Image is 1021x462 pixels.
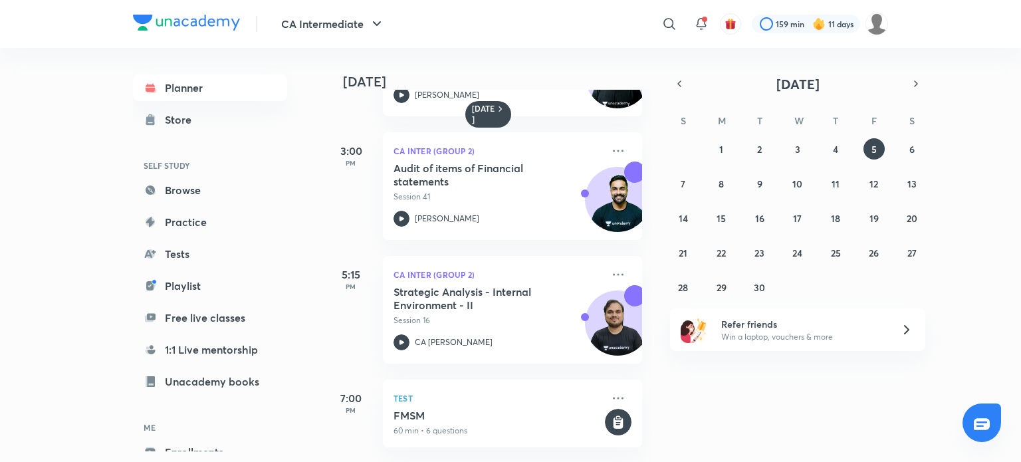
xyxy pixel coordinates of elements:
[909,143,915,156] abbr: September 6, 2025
[681,114,686,127] abbr: Sunday
[415,336,493,348] p: CA [PERSON_NAME]
[711,242,732,263] button: September 22, 2025
[787,207,808,229] button: September 17, 2025
[133,368,287,395] a: Unacademy books
[394,143,602,159] p: CA Inter (Group 2)
[757,143,762,156] abbr: September 2, 2025
[133,273,287,299] a: Playlist
[907,177,917,190] abbr: September 13, 2025
[133,177,287,203] a: Browse
[721,317,885,331] h6: Refer friends
[679,247,687,259] abbr: September 21, 2025
[869,177,878,190] abbr: September 12, 2025
[273,11,393,37] button: CA Intermediate
[324,390,378,406] h5: 7:00
[833,143,838,156] abbr: September 4, 2025
[394,409,602,422] h5: FMSM
[415,213,479,225] p: [PERSON_NAME]
[133,304,287,331] a: Free live classes
[324,267,378,283] h5: 5:15
[711,207,732,229] button: September 15, 2025
[863,207,885,229] button: September 19, 2025
[394,390,602,406] p: Test
[749,277,770,298] button: September 30, 2025
[394,267,602,283] p: CA Inter (Group 2)
[681,177,685,190] abbr: September 7, 2025
[907,212,917,225] abbr: September 20, 2025
[794,114,804,127] abbr: Wednesday
[754,281,765,294] abbr: September 30, 2025
[133,416,287,439] h6: ME
[324,283,378,290] p: PM
[757,177,762,190] abbr: September 9, 2025
[394,314,602,326] p: Session 16
[586,174,649,238] img: Avatar
[825,242,846,263] button: September 25, 2025
[717,212,726,225] abbr: September 15, 2025
[673,242,694,263] button: September 21, 2025
[133,154,287,177] h6: SELF STUDY
[812,17,826,31] img: streak
[472,104,495,125] h6: [DATE]
[863,242,885,263] button: September 26, 2025
[871,114,877,127] abbr: Friday
[825,207,846,229] button: September 18, 2025
[865,13,888,35] img: dhanak
[133,241,287,267] a: Tests
[831,247,841,259] abbr: September 25, 2025
[795,143,800,156] abbr: September 3, 2025
[133,74,287,101] a: Planner
[749,138,770,160] button: September 2, 2025
[719,143,723,156] abbr: September 1, 2025
[133,336,287,363] a: 1:1 Live mentorship
[754,247,764,259] abbr: September 23, 2025
[679,212,688,225] abbr: September 14, 2025
[901,242,923,263] button: September 27, 2025
[165,112,199,128] div: Store
[394,162,559,188] h5: Audit of items of Financial statements
[831,212,840,225] abbr: September 18, 2025
[681,316,707,343] img: referral
[673,277,694,298] button: September 28, 2025
[825,173,846,194] button: September 11, 2025
[711,138,732,160] button: September 1, 2025
[749,242,770,263] button: September 23, 2025
[787,173,808,194] button: September 10, 2025
[792,247,802,259] abbr: September 24, 2025
[324,143,378,159] h5: 3:00
[909,114,915,127] abbr: Saturday
[133,209,287,235] a: Practice
[907,247,917,259] abbr: September 27, 2025
[793,212,802,225] abbr: September 17, 2025
[787,138,808,160] button: September 3, 2025
[869,212,879,225] abbr: September 19, 2025
[755,212,764,225] abbr: September 16, 2025
[711,173,732,194] button: September 8, 2025
[749,173,770,194] button: September 9, 2025
[717,247,726,259] abbr: September 22, 2025
[719,177,724,190] abbr: September 8, 2025
[869,247,879,259] abbr: September 26, 2025
[673,207,694,229] button: September 14, 2025
[394,425,602,437] p: 60 min • 6 questions
[721,331,885,343] p: Win a laptop, vouchers & more
[833,114,838,127] abbr: Thursday
[711,277,732,298] button: September 29, 2025
[394,191,602,203] p: Session 41
[776,75,820,93] span: [DATE]
[718,114,726,127] abbr: Monday
[133,15,240,31] img: Company Logo
[689,74,907,93] button: [DATE]
[678,281,688,294] abbr: September 28, 2025
[749,207,770,229] button: September 16, 2025
[324,159,378,167] p: PM
[825,138,846,160] button: September 4, 2025
[725,18,737,30] img: avatar
[871,143,877,156] abbr: September 5, 2025
[757,114,762,127] abbr: Tuesday
[415,89,479,101] p: [PERSON_NAME]
[863,138,885,160] button: September 5, 2025
[343,74,655,90] h4: [DATE]
[792,177,802,190] abbr: September 10, 2025
[586,298,649,362] img: Avatar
